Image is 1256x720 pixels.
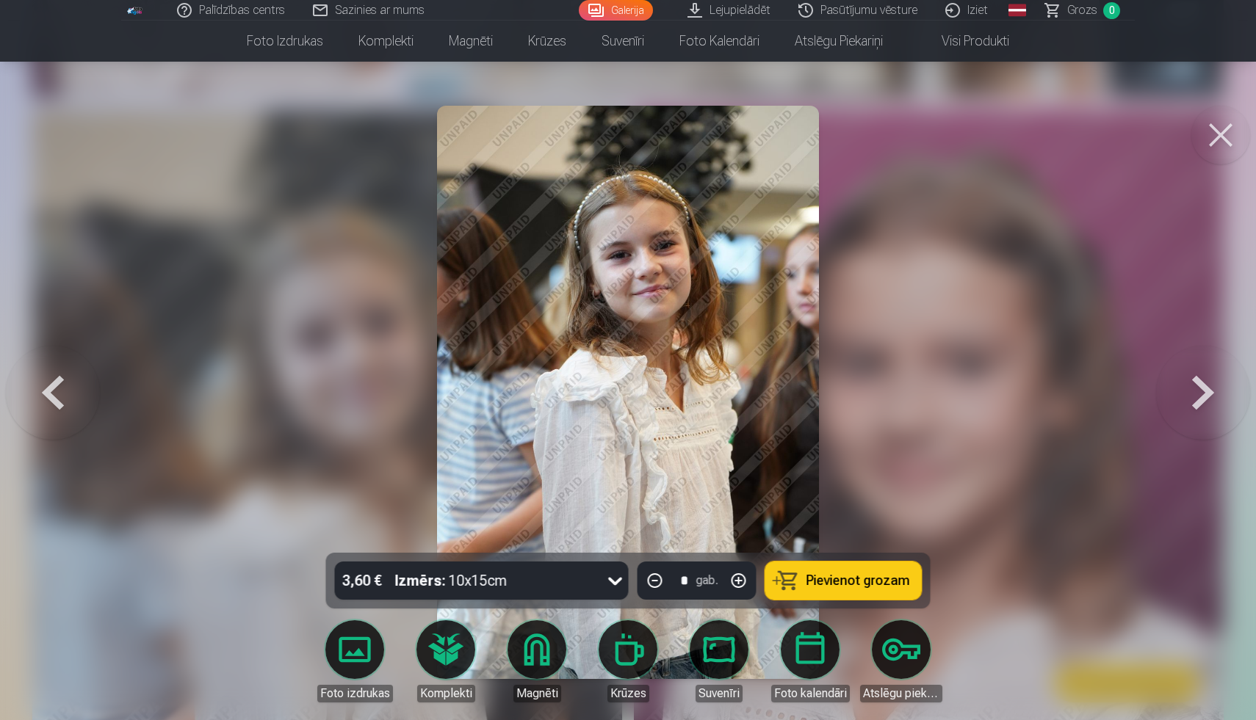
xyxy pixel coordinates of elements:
[395,570,446,591] strong: Izmērs :
[341,21,431,62] a: Komplekti
[806,574,910,587] span: Pievienot grozam
[395,561,508,600] div: 10x15cm
[860,685,942,702] div: Atslēgu piekariņi
[431,21,510,62] a: Magnēti
[317,685,393,702] div: Foto izdrukas
[496,620,578,702] a: Magnēti
[405,620,487,702] a: Komplekti
[229,21,341,62] a: Foto izdrukas
[584,21,662,62] a: Suvenīri
[127,6,143,15] img: /fa1
[901,21,1027,62] a: Visi produkti
[765,561,922,600] button: Pievienot grozam
[678,620,760,702] a: Suvenīri
[335,561,389,600] div: 3,60 €
[696,572,718,589] div: gab.
[777,21,901,62] a: Atslēgu piekariņi
[417,685,475,702] div: Komplekti
[510,21,584,62] a: Krūzes
[771,685,850,702] div: Foto kalendāri
[696,685,743,702] div: Suvenīri
[587,620,669,702] a: Krūzes
[1103,2,1120,19] span: 0
[314,620,396,702] a: Foto izdrukas
[513,685,561,702] div: Magnēti
[607,685,649,702] div: Krūzes
[662,21,777,62] a: Foto kalendāri
[1067,1,1097,19] span: Grozs
[860,620,942,702] a: Atslēgu piekariņi
[769,620,851,702] a: Foto kalendāri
